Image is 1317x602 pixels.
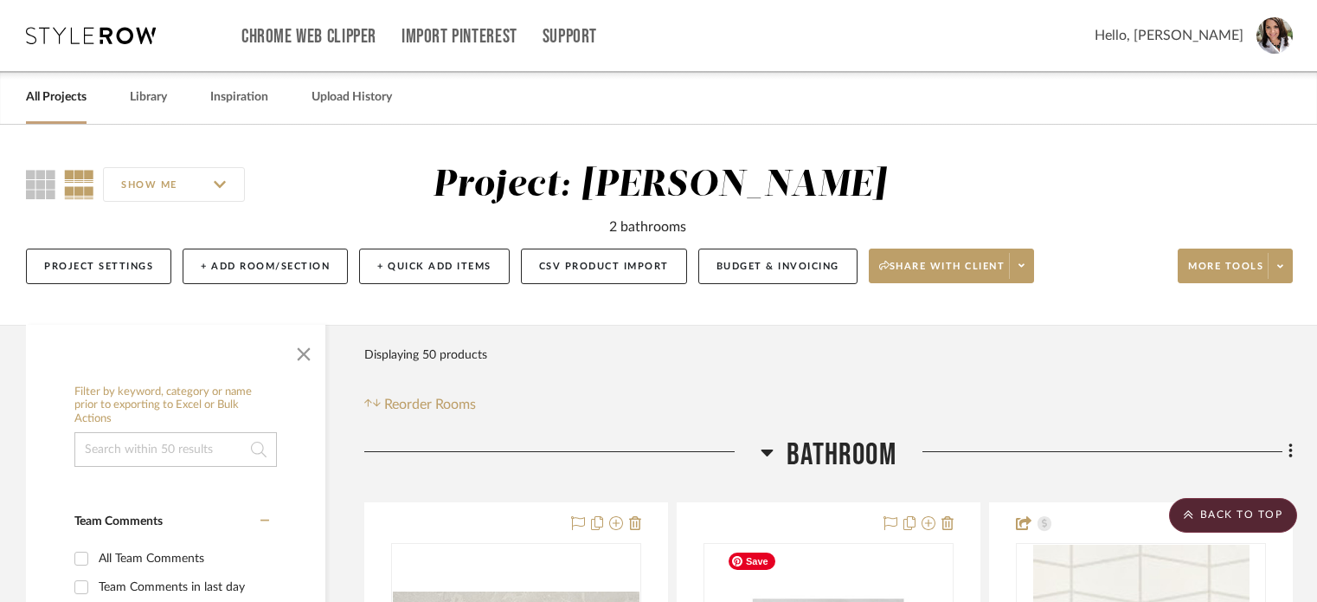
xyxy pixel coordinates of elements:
[26,86,87,109] a: All Projects
[609,217,686,237] div: 2 bathrooms
[521,249,687,284] button: CSV Product Import
[364,338,487,372] div: Displaying 50 products
[26,249,171,284] button: Project Settings
[869,249,1035,283] button: Share with client
[1169,498,1297,533] scroll-to-top-button: BACK TO TOP
[729,553,775,570] span: Save
[1256,17,1293,54] img: avatar
[183,249,348,284] button: + Add Room/Section
[787,437,896,474] span: Bathroom
[74,385,277,426] h6: Filter by keyword, category or name prior to exporting to Excel or Bulk Actions
[879,260,1005,286] span: Share with client
[359,249,510,284] button: + Quick Add Items
[99,573,265,601] div: Team Comments in last day
[74,515,163,528] span: Team Comments
[1188,260,1263,286] span: More tools
[364,394,476,415] button: Reorder Rooms
[312,86,392,109] a: Upload History
[74,432,277,467] input: Search within 50 results
[384,394,476,415] span: Reorder Rooms
[210,86,268,109] a: Inspiration
[286,333,321,368] button: Close
[130,86,167,109] a: Library
[241,29,376,44] a: Chrome Web Clipper
[433,167,886,204] div: Project: [PERSON_NAME]
[698,249,858,284] button: Budget & Invoicing
[1178,249,1293,283] button: More tools
[402,29,517,44] a: Import Pinterest
[543,29,597,44] a: Support
[99,545,265,573] div: All Team Comments
[1095,25,1243,46] span: Hello, [PERSON_NAME]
